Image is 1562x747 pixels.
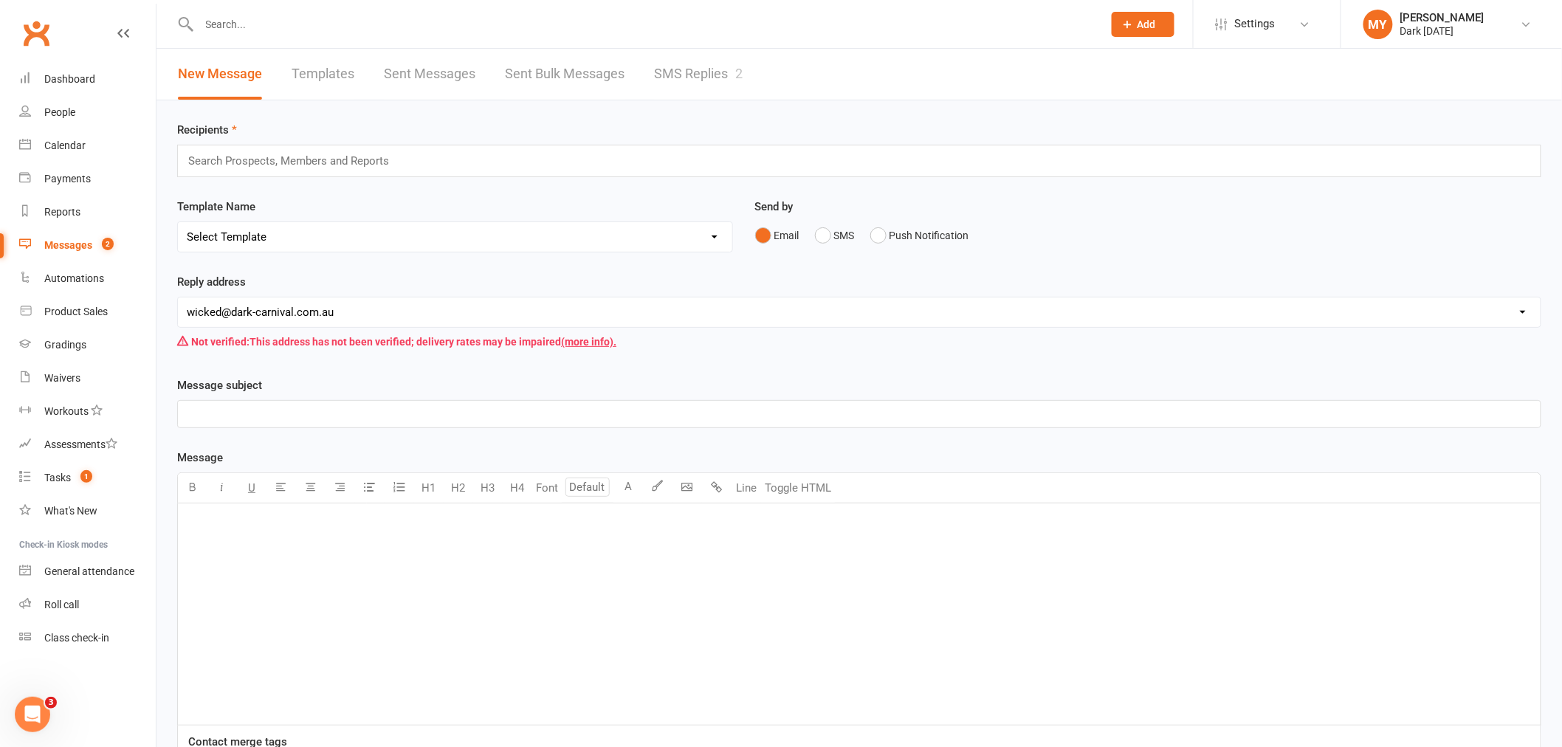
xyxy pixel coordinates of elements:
a: Dashboard [19,63,156,96]
div: Automations [44,272,104,284]
div: What's New [44,505,97,517]
input: Default [565,478,610,497]
button: H4 [503,473,532,503]
div: This address has not been verified; delivery rates may be impaired [177,328,1541,356]
a: Reports [19,196,156,229]
label: Reply address [177,273,246,291]
div: Reports [44,206,80,218]
button: Push Notification [870,221,969,249]
a: What's New [19,495,156,528]
button: SMS [815,221,855,249]
a: New Message [178,49,262,100]
button: Line [732,473,761,503]
span: Settings [1235,7,1276,41]
a: (more info). [561,336,616,348]
div: Dark [DATE] [1400,24,1484,38]
a: Messages 2 [19,229,156,262]
span: 2 [102,238,114,250]
button: A [613,473,643,503]
div: MY [1363,10,1393,39]
button: U [237,473,266,503]
a: Class kiosk mode [19,622,156,655]
a: Waivers [19,362,156,395]
div: Roll call [44,599,79,610]
div: People [44,106,75,118]
a: Sent Messages [384,49,475,100]
div: [PERSON_NAME] [1400,11,1484,24]
div: Dashboard [44,73,95,85]
a: People [19,96,156,129]
div: Gradings [44,339,86,351]
div: Class check-in [44,632,109,644]
span: U [248,481,255,495]
strong: Not verified: [191,336,250,348]
a: Automations [19,262,156,295]
label: Message [177,449,223,467]
label: Send by [755,198,794,216]
div: Calendar [44,140,86,151]
iframe: Intercom live chat [15,697,50,732]
a: General attendance kiosk mode [19,555,156,588]
div: Waivers [44,372,80,384]
label: Recipients [177,121,237,139]
div: Product Sales [44,306,108,317]
button: H2 [444,473,473,503]
a: SMS Replies2 [654,49,743,100]
input: Search... [195,14,1093,35]
a: Templates [292,49,354,100]
label: Message subject [177,376,262,394]
a: Payments [19,162,156,196]
span: Add [1138,18,1156,30]
div: 2 [735,66,743,81]
a: Assessments [19,428,156,461]
span: 1 [80,470,92,483]
a: Tasks 1 [19,461,156,495]
a: Gradings [19,328,156,362]
div: Assessments [44,438,117,450]
label: Template Name [177,198,255,216]
button: Toggle HTML [761,473,835,503]
a: Calendar [19,129,156,162]
button: H3 [473,473,503,503]
a: Clubworx [18,15,55,52]
button: H1 [414,473,444,503]
div: Workouts [44,405,89,417]
input: Search Prospects, Members and Reports [187,151,403,171]
a: Roll call [19,588,156,622]
div: Tasks [44,472,71,483]
div: General attendance [44,565,134,577]
span: 3 [45,697,57,709]
button: Font [532,473,562,503]
a: Product Sales [19,295,156,328]
a: Workouts [19,395,156,428]
button: Add [1112,12,1174,37]
div: Messages [44,239,92,251]
a: Sent Bulk Messages [505,49,625,100]
button: Email [755,221,799,249]
div: Payments [44,173,91,185]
